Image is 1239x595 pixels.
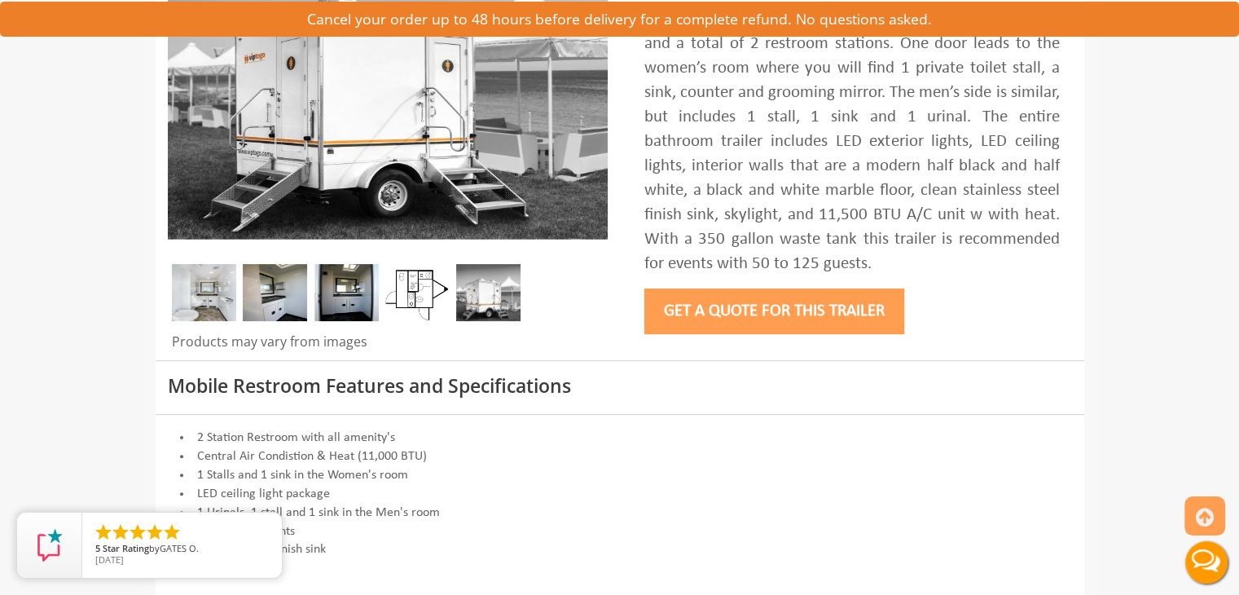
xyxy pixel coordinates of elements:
div: Built to party, the 8’ party offers 2 rooms and a total of 2 restroom stations. One door leads to... [644,7,1060,276]
li: LED ceiling light package [168,485,1072,504]
li:  [111,522,130,542]
img: DSC_0016_email [243,264,307,321]
a: Get a Quote for this Trailer [644,302,904,320]
img: A mini restroom trailer with two separate stations and separate doors for males and females [456,264,521,321]
img: Inside of complete restroom with a stall, a urinal, tissue holders, cabinets and mirror [172,264,236,321]
li: Central Air Condistion & Heat (11,000 BTU) [168,447,1072,466]
button: Live Chat [1174,530,1239,595]
img: Floor Plan of 2 station Mini restroom with sink and toilet [385,264,450,321]
img: DSC_0004_email [314,264,379,321]
div: Products may vary from images [168,333,608,360]
li:  [128,522,147,542]
li:  [94,522,113,542]
li: 1 Stalls and 1 sink in the Women's room [168,466,1072,485]
li: Skylight [168,559,1072,578]
li:  [145,522,165,542]
li: 1 Urinals, 1 stall and 1 sink in the Men's room [168,504,1072,522]
img: Review Rating [33,529,66,562]
li: 2 Station Restroom with all amenity's [168,429,1072,447]
span: [DATE] [95,553,124,566]
span: 5 [95,542,100,554]
li: LED exterior lights [168,522,1072,541]
li: Stainless steel finish sink [168,540,1072,559]
h3: Mobile Restroom Features and Specifications [168,376,1072,396]
span: by [95,544,269,555]
li:  [162,522,182,542]
button: Get a Quote for this Trailer [644,289,904,334]
span: Star Rating [103,542,149,554]
span: GATES O. [160,542,199,554]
